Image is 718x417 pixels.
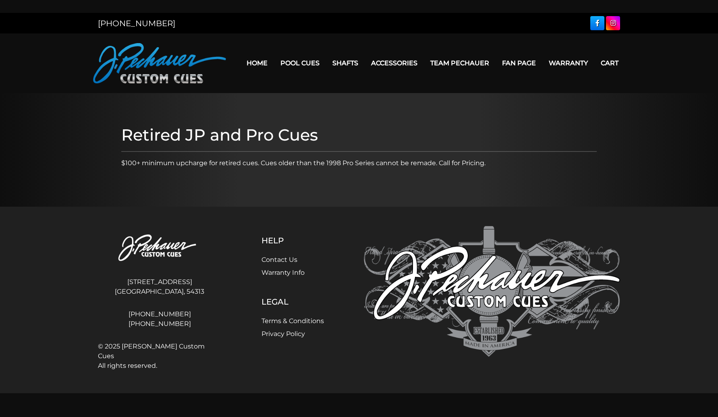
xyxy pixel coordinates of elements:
[98,274,221,300] address: [STREET_ADDRESS] [GEOGRAPHIC_DATA], 54313
[326,53,365,73] a: Shafts
[594,53,625,73] a: Cart
[261,297,324,307] h5: Legal
[121,125,597,145] h1: Retired JP and Pro Cues
[261,269,305,276] a: Warranty Info
[121,158,597,168] p: $100+ minimum upcharge for retired cues. Cues older than the 1998 Pro Series cannot be remade. Ca...
[98,319,221,329] a: [PHONE_NUMBER]
[98,19,175,28] a: [PHONE_NUMBER]
[542,53,594,73] a: Warranty
[93,43,226,83] img: Pechauer Custom Cues
[98,309,221,319] a: [PHONE_NUMBER]
[240,53,274,73] a: Home
[261,236,324,245] h5: Help
[261,317,324,325] a: Terms & Conditions
[98,226,221,271] img: Pechauer Custom Cues
[364,226,620,357] img: Pechauer Custom Cues
[496,53,542,73] a: Fan Page
[98,342,221,371] span: © 2025 [PERSON_NAME] Custom Cues All rights reserved.
[424,53,496,73] a: Team Pechauer
[261,330,305,338] a: Privacy Policy
[274,53,326,73] a: Pool Cues
[261,256,297,263] a: Contact Us
[365,53,424,73] a: Accessories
